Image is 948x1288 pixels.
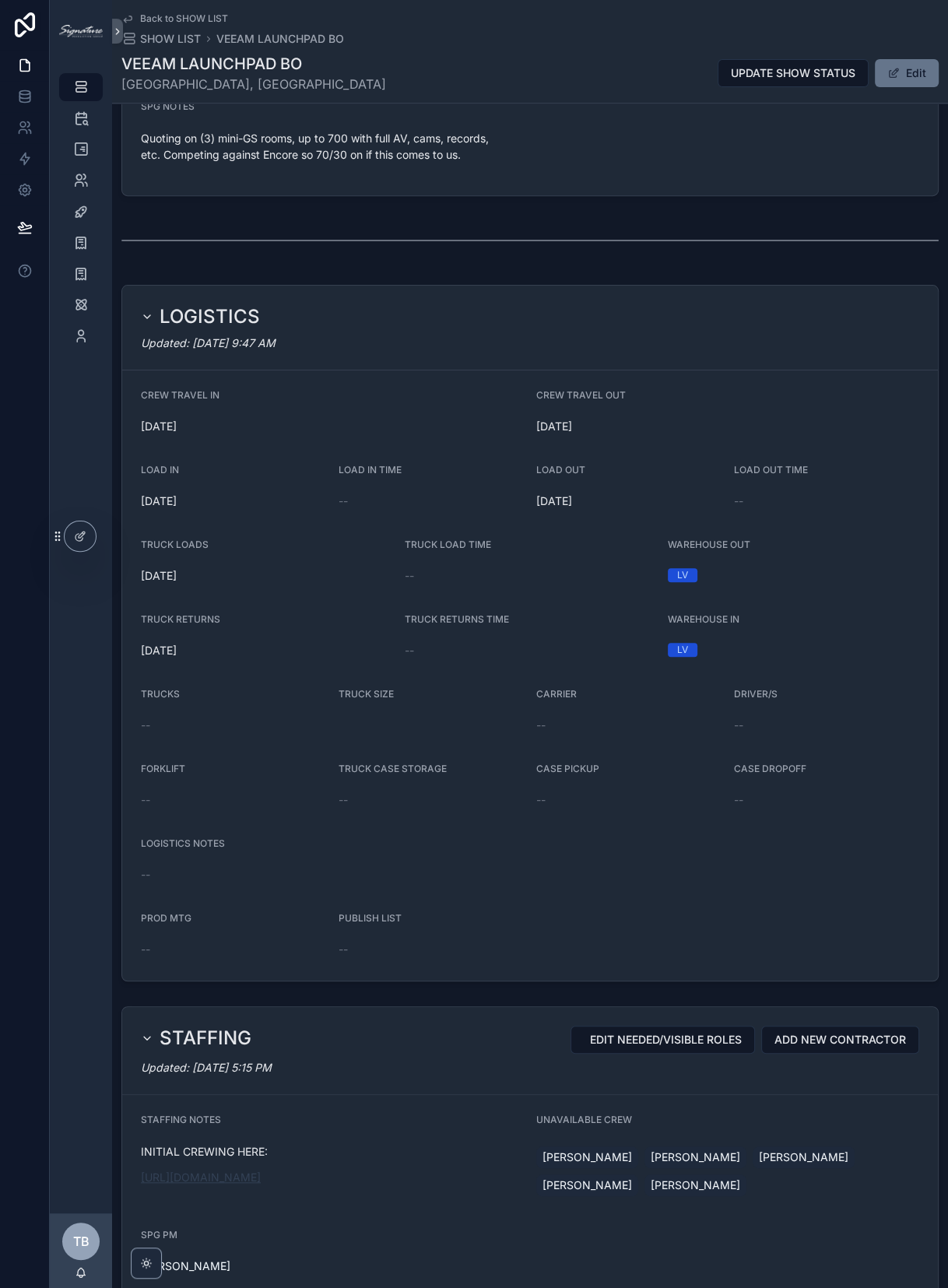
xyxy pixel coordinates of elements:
[141,1170,261,1184] a: [URL][DOMAIN_NAME]
[141,568,392,584] span: [DATE]
[141,493,326,509] span: [DATE]
[536,763,599,774] span: CASE PICKUP
[536,792,546,808] span: --
[651,1149,740,1165] span: [PERSON_NAME]
[339,942,348,957] span: --
[536,419,919,434] span: [DATE]
[753,1146,855,1168] a: [PERSON_NAME]
[141,1114,221,1125] span: STAFFING NOTES
[536,389,626,401] span: CREW TRAVEL OUT
[141,613,220,625] span: TRUCK RETURNS
[141,942,150,957] span: --
[339,912,402,924] span: PUBLISH LIST
[141,763,185,774] span: FORKLIFT
[141,643,392,658] span: [DATE]
[405,568,414,584] span: --
[644,1174,746,1196] a: [PERSON_NAME]
[677,568,688,582] div: LV
[734,493,743,509] span: --
[731,65,855,81] span: UPDATE SHOW STATUS
[651,1177,740,1193] span: [PERSON_NAME]
[140,12,228,25] span: Back to SHOW LIST
[668,539,750,550] span: WAREHOUSE OUT
[536,688,577,700] span: CARRIER
[141,539,209,550] span: TRUCK LOADS
[734,464,808,476] span: LOAD OUT TIME
[536,1114,632,1125] span: UNAVAILABLE CREW
[677,643,688,657] div: LV
[536,718,546,733] span: --
[734,763,806,774] span: CASE DROPOFF
[59,25,103,37] img: App logo
[339,688,394,700] span: TRUCK SIZE
[141,336,276,349] em: Updated: [DATE] 9:47 AM
[405,643,414,658] span: --
[141,912,191,924] span: PROD MTG
[339,792,348,808] span: --
[141,1061,272,1074] em: Updated: [DATE] 5:15 PM
[644,1146,746,1168] a: [PERSON_NAME]
[141,792,150,808] span: --
[121,53,386,75] h1: VEEAM LAUNCHPAD BO
[73,1232,90,1251] span: TB
[405,613,509,625] span: TRUCK RETURNS TIME
[542,1177,632,1193] span: [PERSON_NAME]
[141,1143,524,1160] p: INITIAL CREWING HERE:
[590,1032,742,1048] span: EDIT NEEDED/VISIBLE ROLES
[734,792,743,808] span: --
[542,1149,632,1165] span: [PERSON_NAME]
[536,1146,638,1168] a: [PERSON_NAME]
[734,718,743,733] span: --
[141,464,179,476] span: LOAD IN
[160,1026,251,1051] h2: STAFFING
[141,389,219,401] span: CREW TRAVEL IN
[141,419,524,434] span: [DATE]
[141,100,195,112] span: SPG NOTES
[875,59,939,87] button: Edit
[141,1229,177,1241] span: SPG PM
[339,763,447,774] span: TRUCK CASE STORAGE
[761,1026,919,1054] button: ADD NEW CONTRACTOR
[121,31,201,47] a: SHOW LIST
[160,304,260,329] h2: LOGISTICS
[536,1174,638,1196] a: [PERSON_NAME]
[121,12,228,25] a: Back to SHOW LIST
[141,688,180,700] span: TRUCKS
[536,493,722,509] span: [DATE]
[141,718,150,733] span: --
[141,130,524,163] p: Quoting on (3) mini-GS rooms, up to 700 with full AV, cams, records, etc. Competing against Encor...
[718,59,869,87] button: UPDATE SHOW STATUS
[536,464,585,476] span: LOAD OUT
[141,1258,230,1274] a: [PERSON_NAME]
[339,493,348,509] span: --
[216,31,344,47] a: VEEAM LAUNCHPAD BO
[121,75,386,93] span: [GEOGRAPHIC_DATA], [GEOGRAPHIC_DATA]
[140,31,201,47] span: SHOW LIST
[50,62,112,370] div: scrollable content
[774,1032,906,1048] span: ADD NEW CONTRACTOR
[405,539,491,550] span: TRUCK LOAD TIME
[571,1026,755,1054] button: EDIT NEEDED/VISIBLE ROLES
[759,1149,848,1165] span: [PERSON_NAME]
[141,837,225,849] span: LOGISTICS NOTES
[734,688,778,700] span: DRIVER/S
[339,464,402,476] span: LOAD IN TIME
[668,613,739,625] span: WAREHOUSE IN
[141,867,150,883] span: --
